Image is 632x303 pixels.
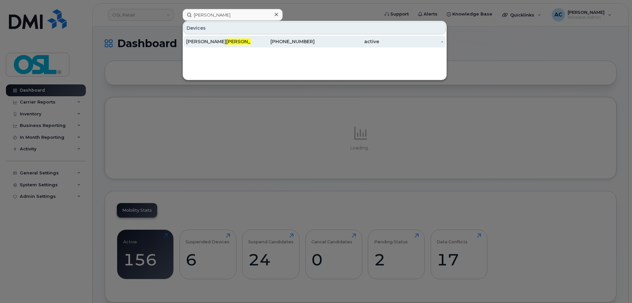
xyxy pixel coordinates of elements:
[184,22,446,34] div: Devices
[379,38,443,45] div: -
[226,39,266,45] span: [PERSON_NAME]
[315,38,379,45] div: active
[251,38,315,45] div: [PHONE_NUMBER]
[184,36,446,47] a: [PERSON_NAME][PERSON_NAME][PHONE_NUMBER]active-
[186,38,251,45] div: [PERSON_NAME]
